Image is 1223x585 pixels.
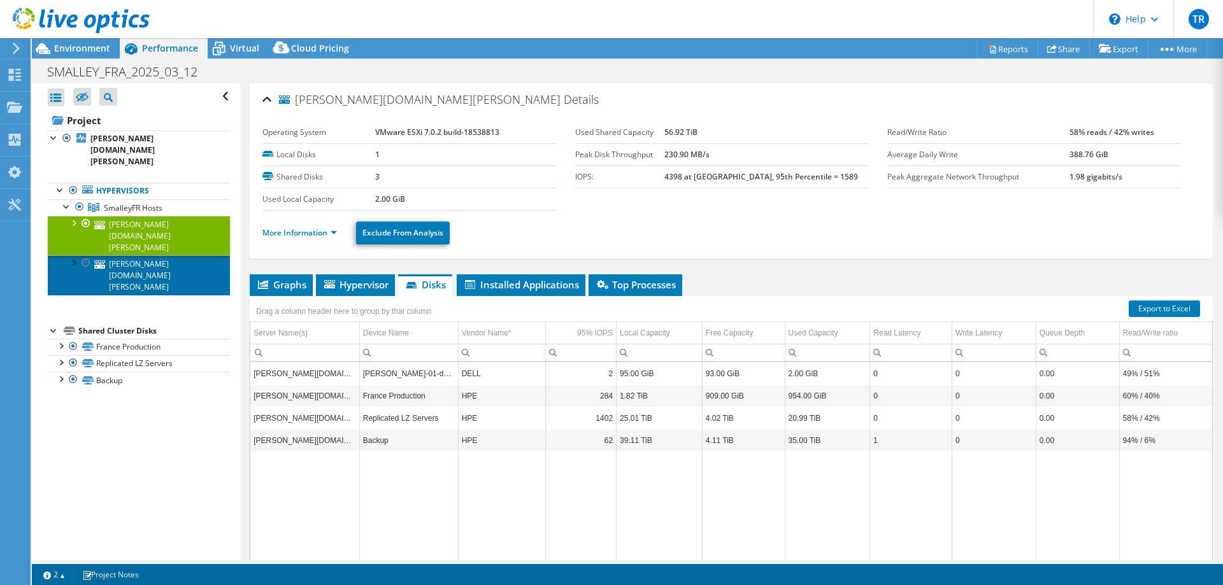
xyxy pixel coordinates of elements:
td: Used Capacity Column [785,322,870,344]
label: Read/Write Ratio [887,126,1069,139]
a: Project Notes [73,567,148,582]
label: Peak Aggregate Network Throughput [887,171,1069,183]
a: More Information [262,227,337,238]
label: Used Shared Capacity [575,126,664,139]
td: Column Device Name, Value France Production [359,384,458,407]
td: Column Used Capacity, Value 20.99 TiB [785,407,870,429]
td: Column 95% IOPS, Value 1402 [546,407,617,429]
td: Column Free Capacity, Value 4.11 TiB [702,429,785,451]
td: Column Read/Write ratio, Value 58% / 42% [1119,407,1212,429]
td: Column Server Name(s), Value fra-vmsr-01.smalley.com [250,362,359,384]
td: Column Used Capacity, Value 2.00 GiB [785,362,870,384]
td: Column Used Capacity, Filter cell [785,344,870,361]
td: Column Read/Write ratio, Value 94% / 6% [1119,429,1212,451]
span: Disks [404,278,446,291]
b: 4398 at [GEOGRAPHIC_DATA], 95th Percentile = 1589 [664,171,858,182]
td: Column Local Capacity, Value 39.11 TiB [617,429,703,451]
td: Column Queue Depth, Value 0.00 [1036,384,1119,407]
td: Column Used Capacity, Value 954.00 GiB [785,384,870,407]
td: Column 95% IOPS, Value 284 [546,384,617,407]
td: Column Free Capacity, Value 909.00 GiB [702,384,785,407]
label: IOPS: [575,171,664,183]
a: Project [48,110,230,130]
td: Column Device Name, Value fra-vmsr-01-ds-01 [359,362,458,384]
span: Details [564,92,599,107]
span: Graphs [256,278,306,291]
a: Share [1038,39,1090,59]
a: [PERSON_NAME][DOMAIN_NAME][PERSON_NAME] [48,130,230,170]
div: Device Name [363,325,409,341]
a: Hypervisors [48,183,230,199]
td: Read Latency Column [870,322,952,344]
a: Backup [48,372,230,388]
td: Device Name Column [359,322,458,344]
a: Reports [977,39,1038,59]
span: Top Processes [595,278,676,291]
td: Column Read Latency, Filter cell [870,344,952,361]
td: Write Latency Column [952,322,1036,344]
td: Column Vendor Name*, Value HPE [458,384,546,407]
td: Column Device Name, Filter cell [359,344,458,361]
td: Column Write Latency, Value 0 [952,429,1036,451]
td: Column Read Latency, Value 0 [870,384,952,407]
td: Column Local Capacity, Value 25.01 TiB [617,407,703,429]
span: [PERSON_NAME][DOMAIN_NAME][PERSON_NAME] [279,94,561,106]
td: Column 95% IOPS, Filter cell [546,344,617,361]
div: Free Capacity [706,325,754,341]
td: Column Used Capacity, Value 35.00 TiB [785,429,870,451]
label: Used Local Capacity [262,193,375,206]
span: Hypervisor [322,278,389,291]
b: 3 [375,171,380,182]
td: Column Local Capacity, Value 1.82 TiB [617,384,703,407]
td: 95% IOPS Column [546,322,617,344]
td: Column Vendor Name*, Value HPE [458,429,546,451]
label: Average Daily Write [887,148,1069,161]
a: Export [1089,39,1148,59]
td: Column Server Name(s), Value fra-vmsr-01.smalley.com [250,384,359,407]
span: Installed Applications [463,278,579,291]
td: Column Free Capacity, Filter cell [702,344,785,361]
td: Column Server Name(s), Value fra-vmsr-01.smalley.com [250,429,359,451]
td: Column Read Latency, Value 0 [870,362,952,384]
td: Column Read/Write ratio, Value 60% / 40% [1119,384,1212,407]
td: Column Device Name, Value Backup [359,429,458,451]
td: Column Queue Depth, Value 0.00 [1036,429,1119,451]
div: Read Latency [873,325,920,341]
td: Free Capacity Column [702,322,785,344]
b: 230.90 MB/s [664,149,710,160]
td: Column Write Latency, Filter cell [952,344,1036,361]
svg: \n [1109,13,1120,25]
td: Column Free Capacity, Value 93.00 GiB [702,362,785,384]
td: Column Write Latency, Value 0 [952,407,1036,429]
div: Vendor Name* [462,325,511,341]
div: Read/Write ratio [1123,325,1178,341]
label: Local Disks [262,148,375,161]
td: Column Read Latency, Value 0 [870,407,952,429]
a: SmalleyFR Hosts [48,199,230,216]
td: Column 95% IOPS, Value 62 [546,429,617,451]
td: Column 95% IOPS, Value 2 [546,362,617,384]
td: Column Write Latency, Value 0 [952,384,1036,407]
td: Column Write Latency, Value 0 [952,362,1036,384]
label: Shared Disks [262,171,375,183]
a: Replicated LZ Servers [48,355,230,372]
td: Column Read Latency, Value 1 [870,429,952,451]
div: Shared Cluster Disks [78,323,230,339]
a: France Production [48,339,230,355]
span: Cloud Pricing [291,42,349,54]
td: Column Read/Write ratio, Value 49% / 51% [1119,362,1212,384]
td: Local Capacity Column [617,322,703,344]
span: Environment [54,42,110,54]
b: 388.76 GiB [1069,149,1108,160]
span: SmalleyFR Hosts [104,202,162,213]
td: Column Queue Depth, Value 0.00 [1036,407,1119,429]
div: 95% IOPS [577,325,613,341]
td: Column Queue Depth, Value 0.00 [1036,362,1119,384]
div: Server Name(s) [254,325,308,341]
b: 2.00 GiB [375,194,405,204]
label: Peak Disk Throughput [575,148,664,161]
td: Read/Write ratio Column [1119,322,1212,344]
td: Vendor Name* Column [458,322,546,344]
td: Queue Depth Column [1036,322,1119,344]
td: Column Read/Write ratio, Filter cell [1119,344,1212,361]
